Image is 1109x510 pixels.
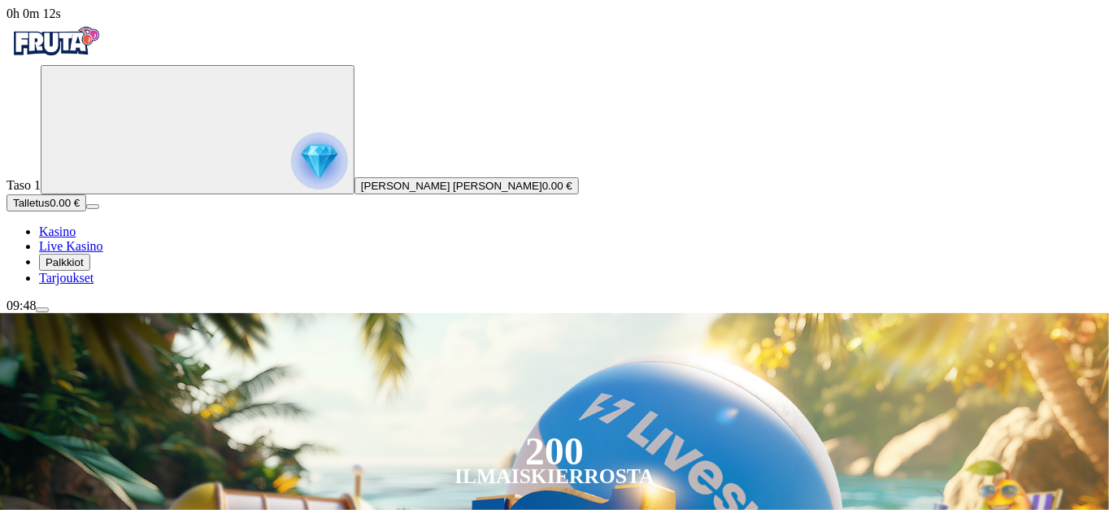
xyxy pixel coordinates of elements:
span: Tarjoukset [39,271,94,285]
a: Fruta [7,50,104,64]
a: diamond iconKasino [39,224,76,238]
span: 0.00 € [50,197,80,209]
div: Ilmaiskierrosta [454,467,655,486]
span: 09:48 [7,299,36,312]
a: poker-chip iconLive Kasino [39,239,103,253]
span: Kasino [39,224,76,238]
div: 200 [525,442,584,461]
span: Live Kasino [39,239,103,253]
span: [PERSON_NAME] [PERSON_NAME] [361,180,542,192]
button: Talletusplus icon0.00 € [7,194,86,211]
span: Taso 1 [7,178,41,192]
span: user session time [7,7,61,20]
button: menu [86,204,99,209]
button: reward progress [41,65,354,194]
img: Fruta [7,21,104,62]
span: Palkkiot [46,256,84,268]
nav: Primary [7,21,1102,286]
span: Talletus [13,197,50,209]
img: reward progress [291,133,348,190]
span: 0.00 € [542,180,572,192]
button: reward iconPalkkiot [39,254,90,271]
button: [PERSON_NAME] [PERSON_NAME]0.00 € [354,177,579,194]
button: menu [36,307,49,312]
a: gift-inverted iconTarjoukset [39,271,94,285]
